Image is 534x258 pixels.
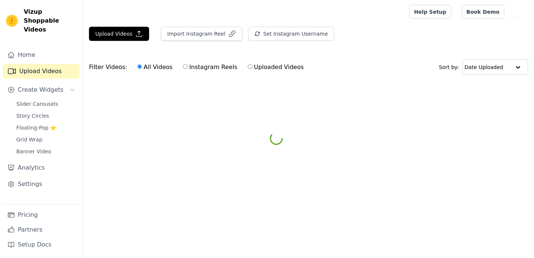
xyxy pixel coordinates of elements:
input: Uploaded Videos [248,64,253,69]
span: Floating-Pop ⭐ [16,124,56,131]
a: Upload Videos [3,64,80,79]
span: Banner Video [16,148,51,155]
a: Home [3,48,80,62]
a: Help Setup [409,5,451,19]
div: Filter Videos: [89,59,308,76]
a: Analytics [3,160,80,175]
a: Settings [3,177,80,192]
a: Slider Carousels [12,99,80,109]
button: Upload Videos [89,27,149,41]
a: Setup Docs [3,237,80,252]
span: Grid Wrap [16,136,42,143]
a: Floating-Pop ⭐ [12,123,80,133]
button: Create Widgets [3,82,80,97]
label: All Videos [137,62,173,72]
a: Story Circles [12,111,80,121]
a: Pricing [3,208,80,222]
label: Instagram Reels [182,62,237,72]
a: Partners [3,222,80,237]
span: Story Circles [16,112,49,120]
input: All Videos [137,64,142,69]
a: Grid Wrap [12,134,80,145]
span: Create Widgets [18,85,63,94]
input: Instagram Reels [183,64,188,69]
button: Import Instagram Reel [161,27,242,41]
button: Set Instagram Username [248,27,334,41]
label: Uploaded Videos [247,62,304,72]
a: Banner Video [12,146,80,157]
a: Book Demo [462,5,504,19]
span: Slider Carousels [16,100,58,108]
img: Vizup [6,15,18,27]
span: Vizup Shoppable Videos [24,7,77,34]
div: Sort by: [439,59,528,75]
